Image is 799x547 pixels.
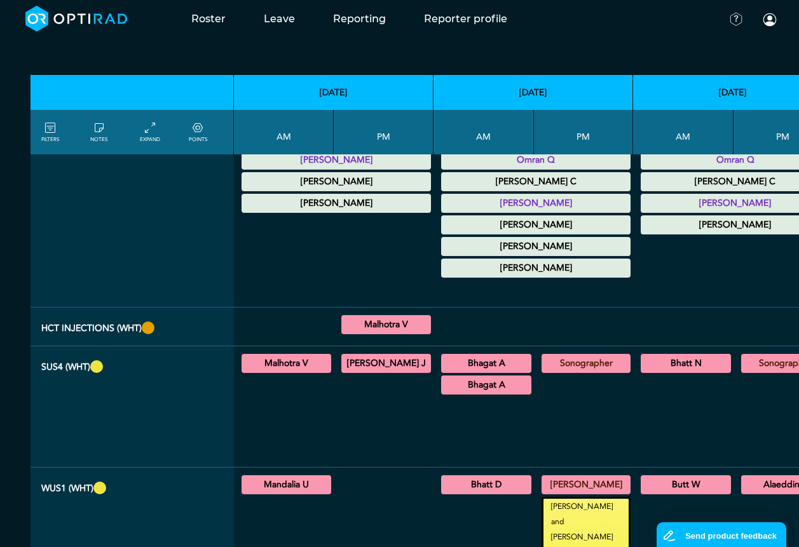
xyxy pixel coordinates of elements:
[543,477,629,492] summary: [PERSON_NAME]
[31,307,234,346] th: HCT injections (WHT)
[25,6,128,32] img: brand-opti-rad-logos-blue-and-white-d2f68631ba2948856bd03f2d395fb146ddc8fb01b4b6e9315ea85fa773367...
[441,259,631,278] div: Other Leave (pm) 12:00 - 23:59
[242,475,331,494] div: US General Paediatric 09:00 - 12:30
[443,239,629,254] summary: [PERSON_NAME]
[643,356,729,371] summary: Bhatt N
[31,57,234,307] th: Away
[243,152,429,168] summary: [PERSON_NAME]
[90,121,107,144] a: show/hide notes
[242,151,431,170] div: Study Leave 00:00 - 23:59
[441,475,531,494] div: US Interventional MSK/US Diagnostic MSK 11:00 - 12:40
[434,75,633,110] th: [DATE]
[243,477,329,492] summary: Mandalia U
[242,354,331,373] div: General US/US Diagnostic MSK/US Gynaecology/US Interventional H&N/US Interventional MSK/US Interv...
[534,110,633,154] th: PM
[443,356,529,371] summary: Bhagat A
[140,121,160,144] a: collapse/expand entries
[243,356,329,371] summary: Malhotra V
[441,215,631,234] div: Annual Leave 00:00 - 23:59
[234,75,434,110] th: [DATE]
[443,174,629,189] summary: [PERSON_NAME] C
[341,315,431,334] div: CT Intervention Body/CT Interventional MSK 12:30 - 13:30
[343,317,429,332] summary: Malhotra V
[443,217,629,233] summary: [PERSON_NAME]
[41,121,59,144] a: FILTERS
[443,377,529,393] summary: Bhagat A
[243,174,429,189] summary: [PERSON_NAME]
[189,121,207,144] a: collapse/expand expected points
[443,196,629,211] summary: [PERSON_NAME]
[242,194,431,213] div: Other Leave 00:00 - 23:59
[441,375,531,395] div: US Interventional MSK 11:15 - 12:15
[242,172,431,191] div: Annual Leave 00:00 - 23:59
[434,110,534,154] th: AM
[441,172,631,191] div: Annual Leave 00:00 - 23:59
[633,110,734,154] th: AM
[443,260,629,276] summary: [PERSON_NAME]
[31,346,234,468] th: SUS4 (WHT)
[243,196,429,211] summary: [PERSON_NAME]
[334,110,434,154] th: PM
[542,354,631,373] div: US General Adult 14:00 - 16:30
[641,354,731,373] div: US Interventional MSK 08:30 - 12:00
[234,110,334,154] th: AM
[443,477,529,492] summary: Bhatt D
[443,152,629,168] summary: Omran Q
[441,151,631,170] div: Study Leave 00:00 - 23:59
[343,356,429,371] summary: [PERSON_NAME] J
[441,237,631,256] div: Other Leave 00:00 - 23:59
[441,354,531,373] div: US Diagnostic MSK/US General Adult 09:00 - 11:15
[441,194,631,213] div: Study Leave 00:00 - 23:59
[341,354,431,373] div: General US/US Head & Neck/US Interventional H&N/US Gynaecology 13:30 - 16:30
[543,356,629,371] summary: Sonographer
[641,475,731,494] div: US General Adult 08:30 - 12:30
[643,477,729,492] summary: Butt W
[542,475,631,494] div: US General Adult 13:00 - 16:30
